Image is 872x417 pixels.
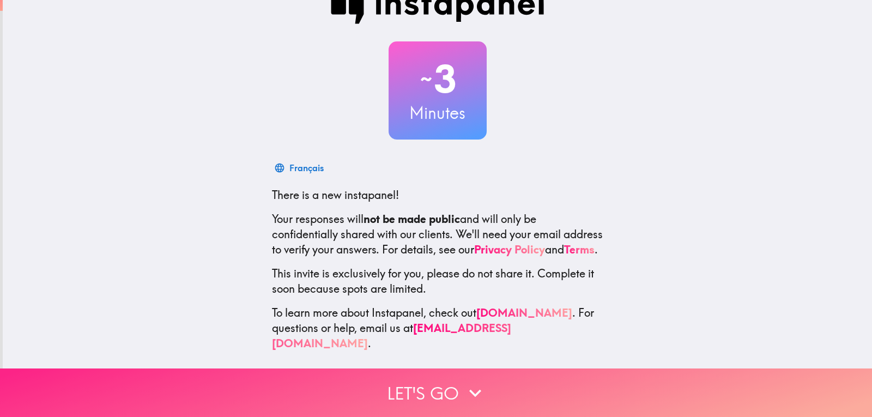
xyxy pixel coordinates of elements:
[474,243,545,256] a: Privacy Policy
[564,243,595,256] a: Terms
[272,188,399,202] span: There is a new instapanel!
[364,212,460,226] b: not be made public
[272,157,328,179] button: Français
[419,63,434,95] span: ~
[476,306,572,319] a: [DOMAIN_NAME]
[272,211,603,257] p: Your responses will and will only be confidentially shared with our clients. We'll need your emai...
[272,305,603,351] p: To learn more about Instapanel, check out . For questions or help, email us at .
[389,101,487,124] h3: Minutes
[272,321,511,350] a: [EMAIL_ADDRESS][DOMAIN_NAME]
[272,266,603,297] p: This invite is exclusively for you, please do not share it. Complete it soon because spots are li...
[389,57,487,101] h2: 3
[289,160,324,176] div: Français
